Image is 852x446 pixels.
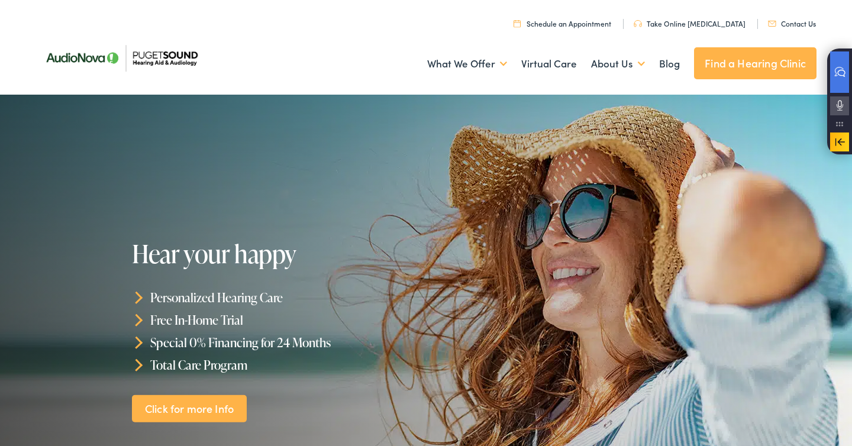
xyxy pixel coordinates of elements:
[132,286,430,309] li: Personalized Hearing Care
[132,395,247,422] a: Click for more Info
[514,18,611,28] a: Schedule an Appointment
[132,309,430,331] li: Free In-Home Trial
[132,240,430,267] h1: Hear your happy
[521,42,577,86] a: Virtual Care
[591,42,645,86] a: About Us
[634,20,642,27] img: utility icon
[768,18,816,28] a: Contact Us
[634,18,745,28] a: Take Online [MEDICAL_DATA]
[768,21,776,27] img: utility icon
[514,20,521,27] img: utility icon
[132,331,430,354] li: Special 0% Financing for 24 Months
[427,42,507,86] a: What We Offer
[132,353,430,376] li: Total Care Program
[694,47,816,79] a: Find a Hearing Clinic
[659,42,680,86] a: Blog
